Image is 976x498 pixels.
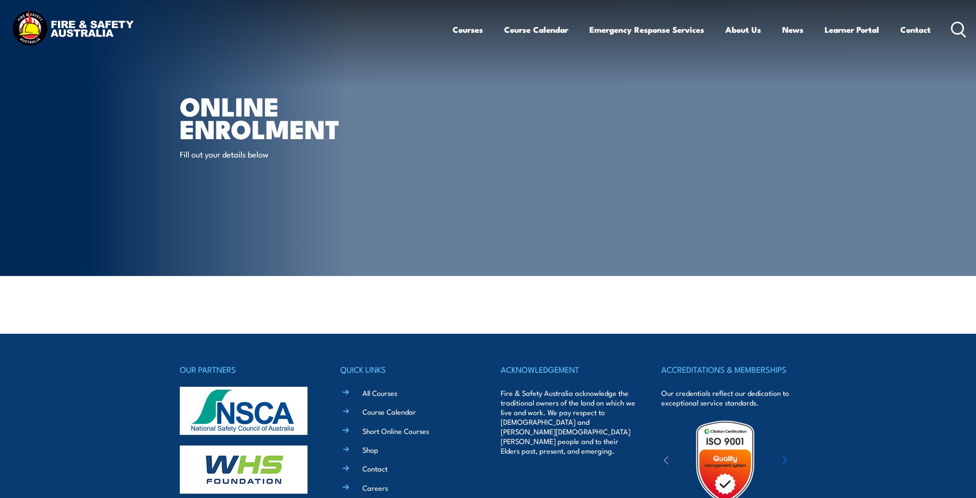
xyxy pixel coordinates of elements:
[504,17,568,42] a: Course Calendar
[501,363,636,376] h4: ACKNOWLEDGEMENT
[725,17,761,42] a: About Us
[501,388,636,456] p: Fire & Safety Australia acknowledge the traditional owners of the land on which we live and work....
[180,363,315,376] h4: OUR PARTNERS
[768,445,852,478] img: ewpa-logo
[362,426,429,436] a: Short Online Courses
[180,387,308,435] img: nsca-logo-footer
[825,17,879,42] a: Learner Portal
[362,388,397,398] a: All Courses
[362,445,378,455] a: Shop
[180,446,308,494] img: whs-logo-footer
[661,388,796,407] p: Our credentials reflect our dedication to exceptional service standards.
[589,17,704,42] a: Emergency Response Services
[362,463,388,473] a: Contact
[661,363,796,376] h4: ACCREDITATIONS & MEMBERSHIPS
[362,483,388,493] a: Careers
[180,148,356,159] p: Fill out your details below
[340,363,475,376] h4: QUICK LINKS
[180,94,418,139] h1: Online Enrolment
[900,17,931,42] a: Contact
[362,406,416,417] a: Course Calendar
[453,17,483,42] a: Courses
[782,17,803,42] a: News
